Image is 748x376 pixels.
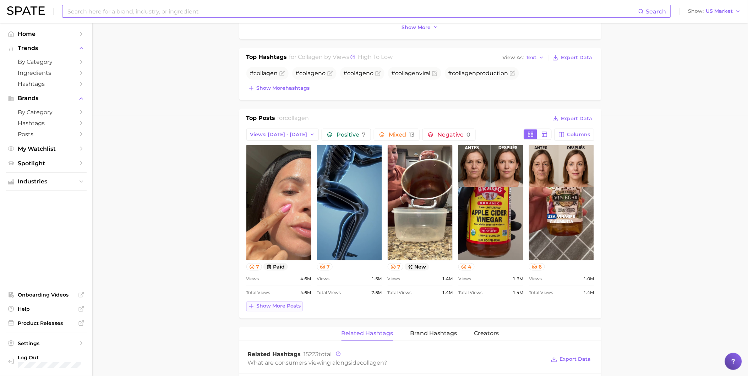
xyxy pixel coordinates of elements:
span: # [250,70,278,77]
span: collagen [254,70,278,77]
span: Creators [474,331,499,337]
span: collagen [452,70,476,77]
span: Hashtags [18,81,75,87]
a: Ingredients [6,67,87,78]
span: Views [458,275,471,283]
button: 7 [388,263,404,271]
span: Show [688,9,704,13]
img: SPATE [7,6,45,15]
a: Hashtags [6,118,87,129]
button: Show more [400,23,441,32]
a: Log out. Currently logged in with e-mail karolina.slazak@kiehls-usa.com. [6,352,87,370]
span: Show more posts [257,303,301,309]
span: #colageno [296,70,326,77]
span: by Category [18,59,75,65]
span: 1.4m [513,289,523,297]
button: 7 [317,263,333,271]
span: by Category [18,109,75,116]
span: Negative [437,132,470,138]
span: 1.4m [442,289,453,297]
button: Flag as miscategorized or irrelevant [327,71,333,76]
span: Positive [337,132,366,138]
button: Flag as miscategorized or irrelevant [432,71,438,76]
a: Settings [6,338,87,349]
span: Export Data [561,116,593,122]
span: 0 [466,131,470,138]
button: Export Data [549,355,593,365]
span: 1.4m [583,289,594,297]
a: by Category [6,107,87,118]
span: 7 [362,131,366,138]
span: Columns [567,132,590,138]
span: 1.4m [442,275,453,283]
a: Product Releases [6,318,87,328]
button: Flag as miscategorized or irrelevant [375,71,381,76]
h2: for [277,114,309,125]
span: 1.5m [371,275,382,283]
span: Export Data [560,356,591,363]
span: # production [448,70,508,77]
span: collagen [395,70,420,77]
span: Brand Hashtags [410,331,457,337]
span: View As [503,56,524,60]
button: Show more posts [246,302,303,311]
span: Total Views [388,289,412,297]
span: Trends [18,45,75,51]
button: Export Data [551,53,594,63]
span: Related Hashtags [248,351,301,358]
span: Spotlight [18,160,75,167]
button: 7 [246,263,262,271]
a: Onboarding Videos [6,289,87,300]
button: paid [263,263,288,271]
button: 6 [529,263,545,271]
span: Settings [18,340,75,347]
span: Views [529,275,542,283]
button: ShowUS Market [687,7,743,16]
span: 13 [409,131,414,138]
span: 7.5m [371,289,382,297]
span: Mixed [389,132,414,138]
span: #colágeno [344,70,374,77]
button: View AsText [501,53,546,62]
button: Flag as miscategorized or irrelevant [279,71,285,76]
span: # viral [392,70,431,77]
span: Posts [18,131,75,138]
span: Views [317,275,330,283]
a: Posts [6,129,87,140]
span: Product Releases [18,320,75,326]
button: Industries [6,176,87,187]
input: Search here for a brand, industry, or ingredient [67,5,638,17]
span: Onboarding Videos [18,292,75,298]
button: Export Data [551,114,594,124]
span: 1.0m [583,275,594,283]
span: Home [18,31,75,37]
span: Hashtags [18,120,75,127]
span: Search [646,8,666,15]
div: What are consumers viewing alongside ? [248,358,546,368]
span: Views [388,275,400,283]
span: high to low [358,54,393,60]
span: collagen [285,115,309,121]
span: Industries [18,178,75,185]
span: 1.3m [513,275,523,283]
span: US Market [706,9,733,13]
button: Brands [6,93,87,104]
span: Show more [402,24,431,31]
span: Views [246,275,259,283]
span: new [405,263,429,271]
span: Related Hashtags [342,331,393,337]
h1: Top Hashtags [246,53,287,63]
button: Flag as miscategorized or irrelevant [510,71,515,76]
span: 15223 [304,351,319,358]
button: 4 [458,263,475,271]
span: Total Views [458,289,482,297]
span: collagen [360,360,384,366]
span: My Watchlist [18,145,75,152]
a: by Category [6,56,87,67]
button: Views: [DATE] - [DATE] [246,129,319,141]
span: Total Views [317,289,341,297]
span: Log Out [18,354,96,361]
a: Hashtags [6,78,87,89]
span: Brands [18,95,75,101]
span: 4.6m [301,275,311,283]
